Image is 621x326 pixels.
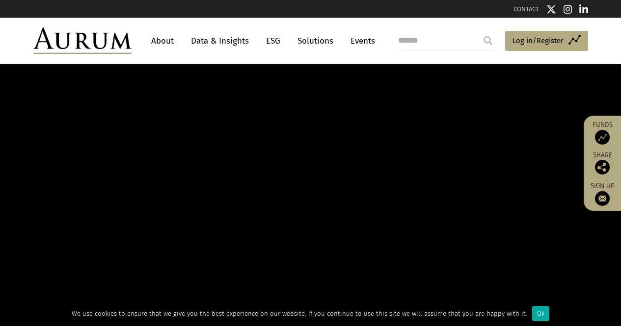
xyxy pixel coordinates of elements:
a: About [146,32,179,50]
img: Access Funds [595,130,610,145]
a: Funds [589,121,616,145]
img: Share this post [595,160,610,175]
a: Log in/Register [505,31,588,51]
a: ESG [261,32,285,50]
input: Submit [478,31,498,50]
a: CONTACT [513,5,539,13]
a: Data & Insights [186,32,254,50]
div: Ok [532,306,549,321]
img: Instagram icon [564,4,572,14]
img: Aurum [33,27,132,54]
a: Solutions [293,32,338,50]
img: Linkedin icon [579,4,588,14]
img: Twitter icon [546,4,556,14]
div: Share [589,152,616,175]
a: Events [346,32,375,50]
a: Sign up [589,182,616,206]
img: Sign up to our newsletter [595,191,610,206]
span: Log in/Register [513,35,564,47]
